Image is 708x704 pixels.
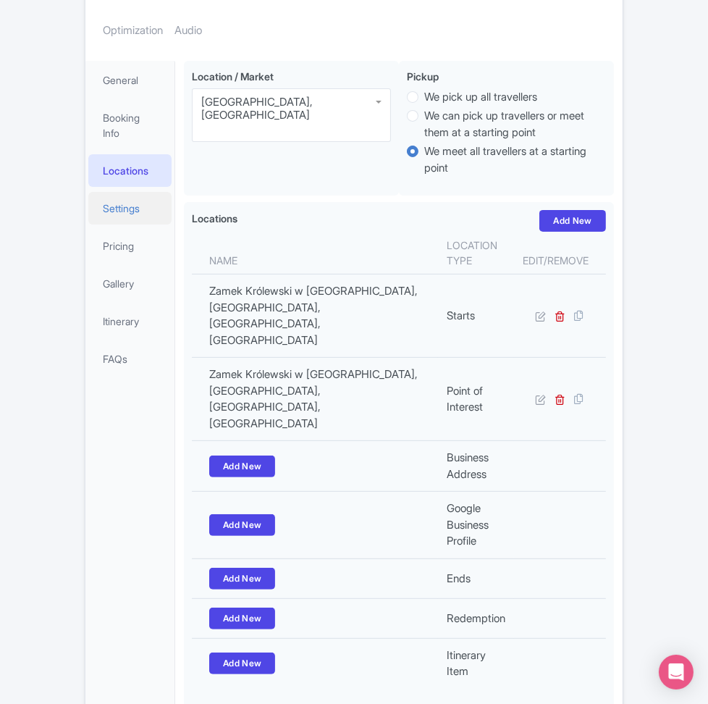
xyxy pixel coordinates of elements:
[192,70,274,83] span: Location / Market
[438,358,514,441] td: Point of Interest
[209,514,276,536] a: Add New
[88,267,172,300] a: Gallery
[438,558,514,598] td: Ends
[88,64,172,96] a: General
[438,598,514,638] td: Redemption
[201,96,382,122] div: [GEOGRAPHIC_DATA], [GEOGRAPHIC_DATA]
[88,230,172,262] a: Pricing
[88,305,172,338] a: Itinerary
[539,210,606,232] a: Add New
[438,232,514,275] th: Location type
[209,653,276,674] a: Add New
[424,108,606,141] label: We can pick up travellers or meet them at a starting point
[407,70,439,83] span: Pickup
[438,638,514,689] td: Itinerary Item
[438,492,514,559] td: Google Business Profile
[424,89,537,106] label: We pick up all travellers
[514,232,606,275] th: Edit/Remove
[192,211,237,226] label: Locations
[88,343,172,375] a: FAQs
[438,441,514,492] td: Business Address
[88,154,172,187] a: Locations
[192,275,438,358] td: Zamek Królewski w [GEOGRAPHIC_DATA], [GEOGRAPHIC_DATA], [GEOGRAPHIC_DATA], [GEOGRAPHIC_DATA]
[103,8,163,54] a: Optimization
[88,192,172,225] a: Settings
[209,568,276,590] a: Add New
[88,101,172,149] a: Booking Info
[438,275,514,358] td: Starts
[659,655,694,690] div: Open Intercom Messenger
[424,143,606,176] label: We meet all travellers at a starting point
[192,232,438,275] th: Name
[209,456,276,477] a: Add New
[174,8,202,54] a: Audio
[209,608,276,629] a: Add New
[192,358,438,441] td: Zamek Królewski w [GEOGRAPHIC_DATA], [GEOGRAPHIC_DATA], [GEOGRAPHIC_DATA], [GEOGRAPHIC_DATA]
